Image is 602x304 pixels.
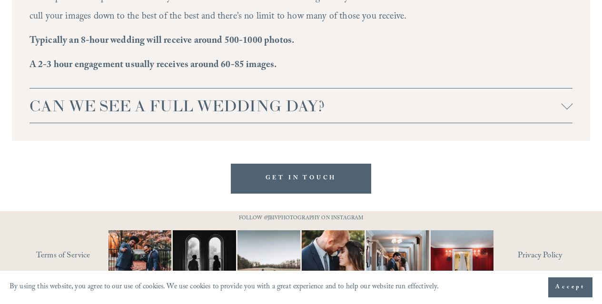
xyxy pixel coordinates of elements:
img: You just need the right photographer that matches your vibe 📷🎉 #RaleighWeddingPhotographer [98,230,182,293]
p: By using this website, you agree to our use of cookies. We use cookies to provide you with a grea... [10,280,439,294]
button: Accept [548,277,592,297]
a: Terms of Service [36,248,132,264]
img: Black &amp; White appreciation post. 😍😍 ⠀⠀⠀⠀⠀⠀⠀⠀⠀ I don&rsquo;t care what anyone says black and w... [162,230,246,293]
button: CAN WE SEE A FULL WEDDING DAY? [30,88,573,123]
img: Two #WideShotWednesdays Two totally different vibes. Which side are you&mdash;are you into that b... [222,230,316,293]
p: FOLLOW @JBIVPHOTOGRAPHY ON INSTAGRAM [229,214,374,224]
img: Not your average dress photo. But then again, you're not here for an average wedding or looking f... [415,230,509,293]
img: A lot of couples get nervous in front of the camera and that&rsquo;s completely normal. You&rsquo... [286,230,380,293]
img: A quiet hallway. A single kiss. That&rsquo;s all it takes 📷 #RaleighWeddingPhotographer [350,230,444,293]
strong: A 2-3 hour engagement usually receives around 60-85 images. [30,58,277,74]
strong: Typically an 8-hour wedding will receive around 500-1000 photos. [30,33,295,49]
a: GET IN TOUCH [231,164,371,194]
span: Accept [555,283,585,292]
span: CAN WE SEE A FULL WEDDING DAY? [30,96,562,116]
a: Privacy Policy [518,248,590,264]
